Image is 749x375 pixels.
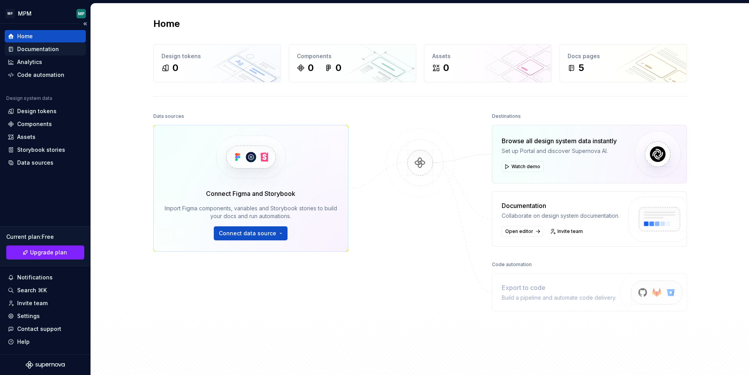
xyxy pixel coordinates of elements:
div: Invite team [17,299,48,307]
a: Analytics [5,56,86,68]
div: Browse all design system data instantly [502,136,617,146]
button: Contact support [5,323,86,335]
span: Open editor [505,228,533,235]
button: Help [5,336,86,348]
div: Analytics [17,58,42,66]
div: Build a pipeline and automate code delivery. [502,294,616,302]
div: Notifications [17,274,53,281]
div: Data sources [17,159,53,167]
div: Storybook stories [17,146,65,154]
div: Code automation [17,71,64,79]
div: Data sources [153,111,184,122]
span: Upgrade plan [30,249,67,256]
div: MP [78,11,85,17]
a: Storybook stories [5,144,86,156]
div: Destinations [492,111,521,122]
a: Documentation [5,43,86,55]
a: Open editor [502,226,543,237]
a: Assets0 [424,44,552,82]
div: 5 [579,62,584,74]
div: Search ⌘K [17,286,47,294]
a: Data sources [5,156,86,169]
a: Settings [5,310,86,322]
div: 0 [172,62,178,74]
a: Code automation [5,69,86,81]
div: 0 [308,62,314,74]
button: Watch demo [502,161,544,172]
div: Docs pages [568,52,679,60]
div: Help [17,338,30,346]
svg: Supernova Logo [26,361,65,369]
div: Design tokens [162,52,273,60]
div: Export to code [502,283,616,292]
button: Connect data source [214,226,288,240]
div: 0 [335,62,341,74]
div: Settings [17,312,40,320]
button: Notifications [5,271,86,284]
a: Invite team [5,297,86,309]
div: Contact support [17,325,61,333]
div: Design system data [6,95,52,101]
button: Collapse sidebar [80,18,91,29]
span: Connect data source [219,229,276,237]
div: Connect Figma and Storybook [206,189,295,198]
h2: Home [153,18,180,30]
div: Collaborate on design system documentation. [502,212,619,220]
div: MP [5,9,15,18]
a: Docs pages5 [559,44,687,82]
div: Components [17,120,52,128]
div: Assets [17,133,35,141]
button: Upgrade plan [6,245,84,259]
a: Components [5,118,86,130]
div: 0 [443,62,449,74]
div: Documentation [17,45,59,53]
a: Design tokens [5,105,86,117]
button: MPMPMMP [2,5,89,22]
div: Components [297,52,408,60]
span: Invite team [557,228,583,235]
div: Set up Portal and discover Supernova AI. [502,147,617,155]
div: Import Figma components, variables and Storybook stories to build your docs and run automations. [165,204,337,220]
a: Components00 [289,44,416,82]
span: Watch demo [511,164,540,170]
div: Assets [432,52,543,60]
button: Search ⌘K [5,284,86,297]
div: MPM [18,10,32,18]
div: Home [17,32,33,40]
a: Design tokens0 [153,44,281,82]
div: Documentation [502,201,619,210]
div: Current plan : Free [6,233,84,241]
div: Design tokens [17,107,57,115]
a: Assets [5,131,86,143]
div: Code automation [492,259,532,270]
a: Invite team [548,226,586,237]
a: Home [5,30,86,43]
